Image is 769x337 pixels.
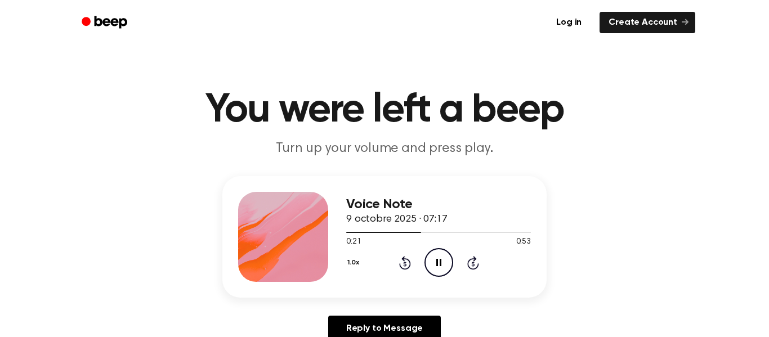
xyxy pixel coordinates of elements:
button: 1.0x [346,253,363,272]
span: 0:53 [516,236,531,248]
span: 9 octobre 2025 · 07:17 [346,214,447,224]
span: 0:21 [346,236,361,248]
a: Log in [545,10,593,35]
a: Beep [74,12,137,34]
a: Create Account [600,12,695,33]
p: Turn up your volume and press play. [168,140,601,158]
h1: You were left a beep [96,90,673,131]
h3: Voice Note [346,197,531,212]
